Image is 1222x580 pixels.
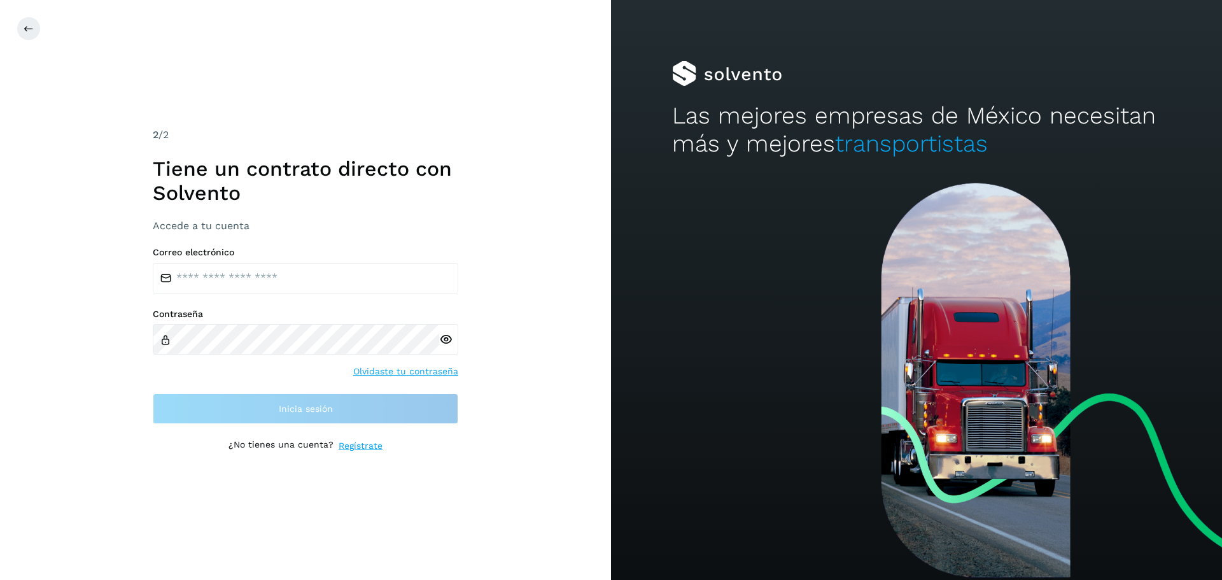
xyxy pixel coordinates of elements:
span: Inicia sesión [279,404,333,413]
a: Olvidaste tu contraseña [353,365,458,378]
button: Inicia sesión [153,393,458,424]
h1: Tiene un contrato directo con Solvento [153,157,458,206]
h3: Accede a tu cuenta [153,220,458,232]
span: 2 [153,129,158,141]
h2: Las mejores empresas de México necesitan más y mejores [672,102,1161,159]
p: ¿No tienes una cuenta? [228,439,334,453]
a: Regístrate [339,439,383,453]
div: /2 [153,127,458,143]
span: transportistas [835,130,988,157]
label: Contraseña [153,309,458,320]
label: Correo electrónico [153,247,458,258]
